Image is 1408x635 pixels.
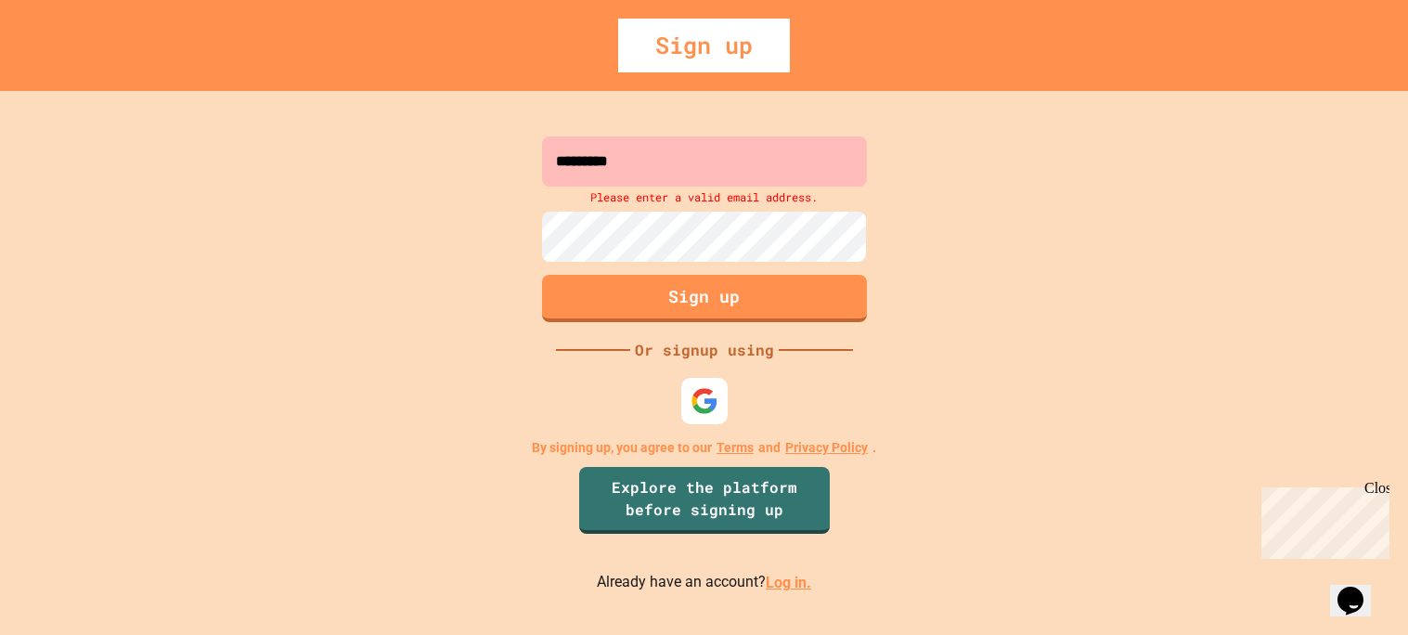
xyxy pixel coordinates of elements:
[785,438,868,458] a: Privacy Policy
[542,275,867,322] button: Sign up
[630,339,779,361] div: Or signup using
[532,438,876,458] p: By signing up, you agree to our and .
[618,19,790,72] div: Sign up
[766,574,811,591] a: Log in.
[537,187,872,207] div: Please enter a valid email address.
[7,7,128,118] div: Chat with us now!Close
[1330,561,1389,616] iframe: chat widget
[691,387,718,415] img: google-icon.svg
[1254,480,1389,559] iframe: chat widget
[717,438,754,458] a: Terms
[579,467,830,534] a: Explore the platform before signing up
[597,571,811,594] p: Already have an account?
